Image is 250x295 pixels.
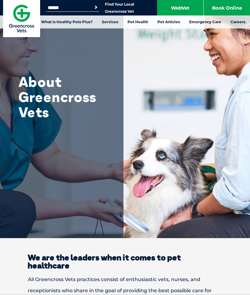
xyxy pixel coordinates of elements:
[28,252,181,271] strong: We are the leaders when it comes to pet healthcare
[19,74,117,120] h1: About Greencross Vets
[153,15,185,28] a: Pet Articles
[123,15,153,28] a: Pet Health
[105,2,134,14] a: Find Your Local Greencross Vet
[93,4,99,11] button: Search
[36,15,97,28] a: What is Healthy Pets Plus?
[226,15,250,28] a: Careers
[97,15,123,28] a: Services
[185,15,226,28] a: Emergency Care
